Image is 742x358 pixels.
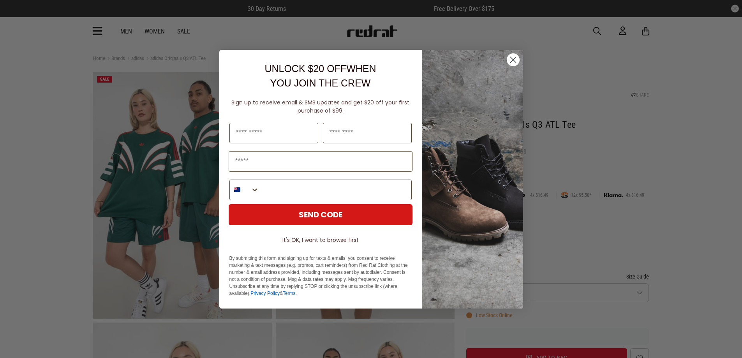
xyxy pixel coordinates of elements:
[346,63,376,74] span: WHEN
[250,291,280,296] a: Privacy Policy
[234,187,240,193] img: New Zealand
[283,291,296,296] a: Terms
[270,78,371,88] span: YOU JOIN THE CREW
[229,151,412,172] input: Email
[229,204,412,225] button: SEND CODE
[231,99,409,115] span: Sign up to receive email & SMS updates and get $20 off your first purchase of $99.
[229,255,412,297] p: By submitting this form and signing up for texts & emails, you consent to receive marketing & tex...
[422,50,523,309] img: f7662613-148e-4c88-9575-6c6b5b55a647.jpeg
[229,123,318,143] input: First Name
[230,180,259,200] button: Search Countries
[264,63,346,74] span: UNLOCK $20 OFF
[506,53,520,67] button: Close dialog
[229,233,412,247] button: It's OK, I want to browse first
